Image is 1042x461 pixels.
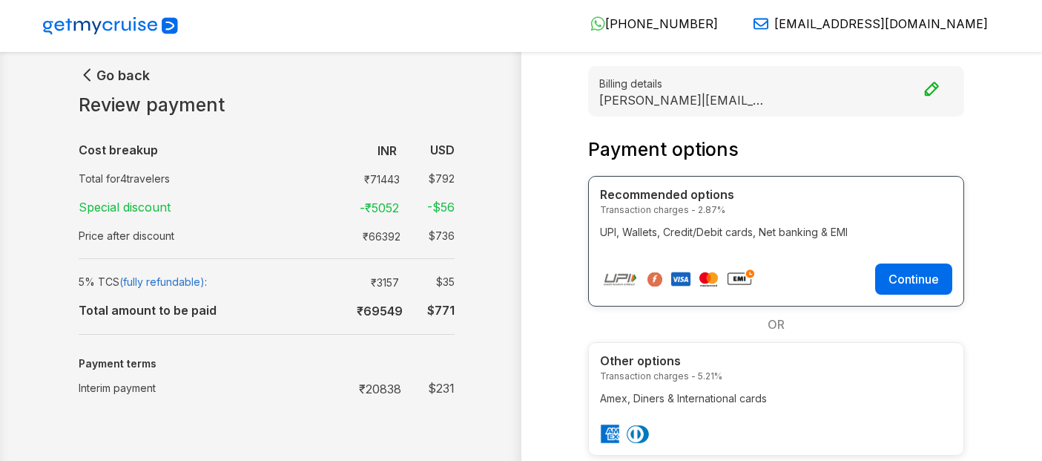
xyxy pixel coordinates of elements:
td: : [323,373,331,403]
td: : [323,192,331,222]
span: (fully refundable) [119,275,205,288]
b: ₹ 69549 [357,304,403,318]
h4: Recommended options [600,188,952,202]
p: Amex, Diners & International cards [600,390,952,406]
td: Price after discount [79,222,323,249]
td: Total for 4 travelers [79,165,323,192]
img: WhatsApp [590,16,605,31]
td: $ 736 [406,225,455,246]
h5: Payment terms [79,358,455,370]
img: Email [754,16,768,31]
h4: Other options [600,354,952,368]
small: Transaction charges - 2.87% [600,203,952,217]
td: : [323,222,331,249]
td: ₹ 3157 [352,271,406,292]
h1: Review payment [79,94,455,117]
td: : [323,268,331,295]
strong: -$ 56 [427,200,455,215]
td: : [323,295,331,325]
small: Billing details [599,76,953,91]
h3: Payment options [588,139,964,161]
td: $ 35 [405,271,454,292]
p: UPI, Wallets, Credit/Debit cards, Net banking & EMI [600,224,952,240]
button: Continue [875,264,952,295]
td: Interim payment [79,373,323,403]
div: OR [588,307,964,342]
b: Cost breakup [79,143,158,157]
td: : [323,135,331,165]
b: Total amount to be paid [79,303,217,318]
b: INR [377,143,397,158]
td: $ 792 [406,168,455,189]
td: 5% TCS : [79,268,323,295]
span: [PHONE_NUMBER] [605,16,718,31]
button: Go back [79,66,150,84]
strong: -₹ 5052 [360,200,399,215]
span: [EMAIL_ADDRESS][DOMAIN_NAME] [774,16,988,31]
p: [PERSON_NAME] | [EMAIL_ADDRESS][DOMAIN_NAME] [599,93,770,107]
small: Transaction charges - 5.21% [600,370,952,383]
b: $ 771 [427,303,455,318]
strong: Special discount [79,200,171,215]
td: ₹ 71443 [352,168,406,189]
b: USD [430,143,455,157]
td: : [323,165,331,192]
td: ₹ 66392 [352,225,406,246]
a: [EMAIL_ADDRESS][DOMAIN_NAME] [742,16,988,31]
strong: ₹ 20838 [359,382,401,396]
strong: $ 231 [428,381,455,396]
a: [PHONE_NUMBER] [578,16,718,31]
